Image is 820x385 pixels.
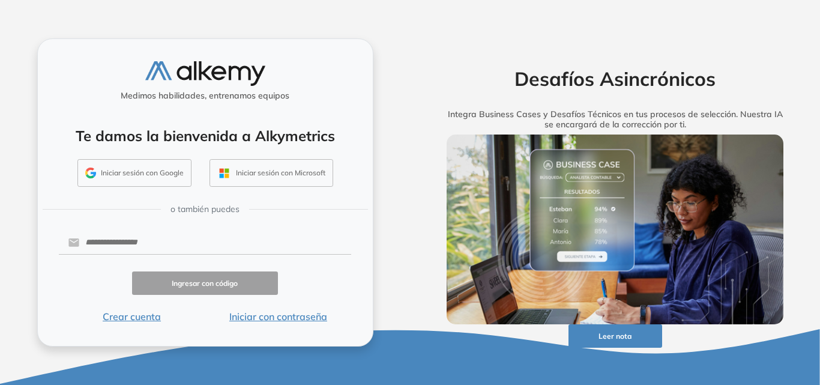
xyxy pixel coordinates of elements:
button: Leer nota [568,324,662,348]
h2: Desafíos Asincrónicos [428,67,803,90]
button: Ingresar con código [132,271,279,295]
h5: Medimos habilidades, entrenamos equipos [43,91,368,101]
button: Iniciar sesión con Microsoft [210,159,333,187]
img: img-more-info [447,135,784,324]
img: logo-alkemy [145,61,265,86]
h4: Te damos la bienvenida a Alkymetrics [53,127,357,145]
img: GMAIL_ICON [85,168,96,178]
iframe: Chat Widget [604,246,820,385]
img: OUTLOOK_ICON [217,166,231,180]
button: Crear cuenta [59,309,205,324]
button: Iniciar con contraseña [205,309,351,324]
div: Widget de chat [604,246,820,385]
button: Iniciar sesión con Google [77,159,191,187]
span: o también puedes [170,203,240,216]
h5: Integra Business Cases y Desafíos Técnicos en tus procesos de selección. Nuestra IA se encargará ... [428,109,803,130]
